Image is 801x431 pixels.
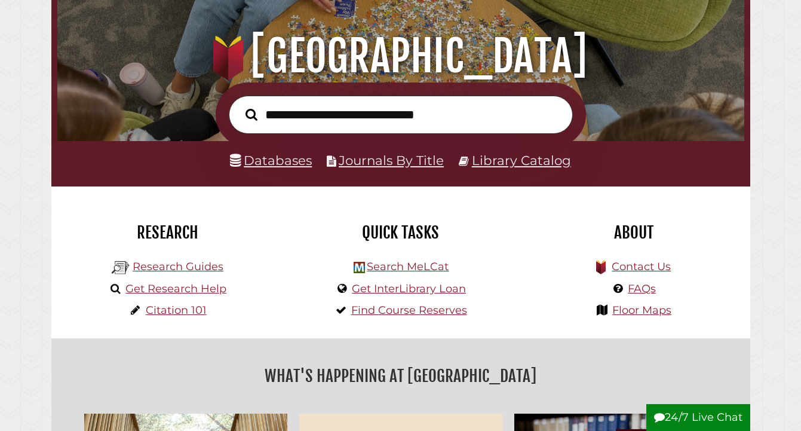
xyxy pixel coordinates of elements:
h2: Quick Tasks [293,222,508,243]
a: Floor Maps [612,304,671,317]
h2: Research [60,222,275,243]
a: Contact Us [612,260,671,273]
h2: About [526,222,741,243]
a: Find Course Reserves [351,304,467,317]
h2: What's Happening at [GEOGRAPHIC_DATA] [60,362,741,390]
img: Hekman Library Logo [354,262,365,273]
img: Hekman Library Logo [112,259,130,277]
i: Search [245,108,257,121]
a: Library Catalog [472,152,571,168]
h1: [GEOGRAPHIC_DATA] [69,30,732,82]
a: Journals By Title [339,152,444,168]
a: Search MeLCat [367,260,449,273]
a: Get InterLibrary Loan [352,282,466,295]
a: FAQs [628,282,656,295]
a: Research Guides [133,260,223,273]
a: Citation 101 [146,304,207,317]
button: Search [240,105,263,124]
a: Get Research Help [125,282,226,295]
a: Databases [230,152,312,168]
